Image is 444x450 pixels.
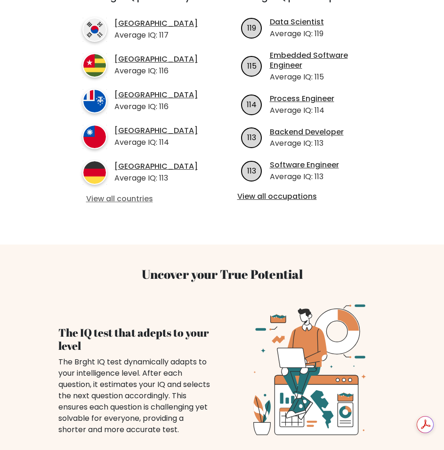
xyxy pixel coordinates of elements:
a: Process Engineer [270,94,334,104]
h4: The IQ test that adepts to your level [58,326,211,353]
a: View all occupations [237,192,370,202]
p: Average IQ: 113 [270,138,344,149]
a: [GEOGRAPHIC_DATA] [114,90,198,100]
p: Average IQ: 116 [114,101,198,112]
p: Average IQ: 117 [114,30,198,41]
img: country [82,89,107,113]
text: 115 [247,61,256,71]
a: [GEOGRAPHIC_DATA] [114,162,198,172]
a: [GEOGRAPHIC_DATA] [114,55,198,64]
a: Software Engineer [270,160,339,170]
p: Average IQ: 114 [114,137,198,148]
p: Average IQ: 113 [114,173,198,184]
a: [GEOGRAPHIC_DATA] [114,126,198,136]
a: Backend Developer [270,127,344,137]
img: country [82,17,107,42]
a: Data Scientist [270,17,324,27]
p: Average IQ: 119 [270,28,324,39]
div: The Brght IQ test dynamically adapts to your intelligence level. After each question, it estimate... [58,356,211,435]
text: 114 [247,99,257,110]
img: country [82,125,107,149]
p: Average IQ: 113 [270,171,339,182]
text: 113 [247,166,256,176]
p: Average IQ: 115 [270,71,373,83]
p: Average IQ: 114 [270,105,334,116]
p: Average IQ: 116 [114,65,198,77]
text: 119 [247,23,256,33]
img: country [82,53,107,78]
img: country [82,160,107,185]
h3: Uncover your True Potential [58,267,386,282]
a: [GEOGRAPHIC_DATA] [114,19,198,29]
a: Embedded Software Engineer [270,51,373,71]
text: 113 [247,132,256,143]
a: View all countries [86,194,196,204]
